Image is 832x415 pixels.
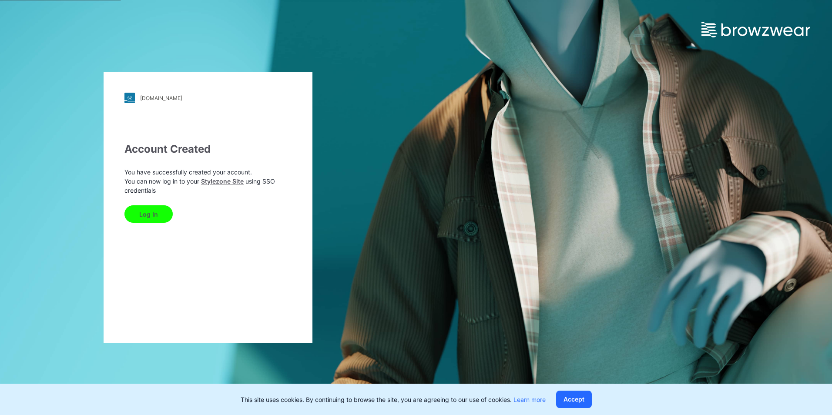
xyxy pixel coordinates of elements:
p: You can now log in to your using SSO credentials [124,177,292,195]
a: [DOMAIN_NAME] [124,93,292,103]
div: Account Created [124,141,292,157]
p: You have successfully created your account. [124,167,292,177]
button: Log In [124,205,173,223]
button: Accept [556,391,592,408]
a: Stylezone Site [201,177,244,185]
p: This site uses cookies. By continuing to browse the site, you are agreeing to our use of cookies. [241,395,546,404]
img: stylezone-logo.562084cfcfab977791bfbf7441f1a819.svg [124,93,135,103]
div: [DOMAIN_NAME] [140,95,182,101]
img: browzwear-logo.e42bd6dac1945053ebaf764b6aa21510.svg [701,22,810,37]
a: Learn more [513,396,546,403]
